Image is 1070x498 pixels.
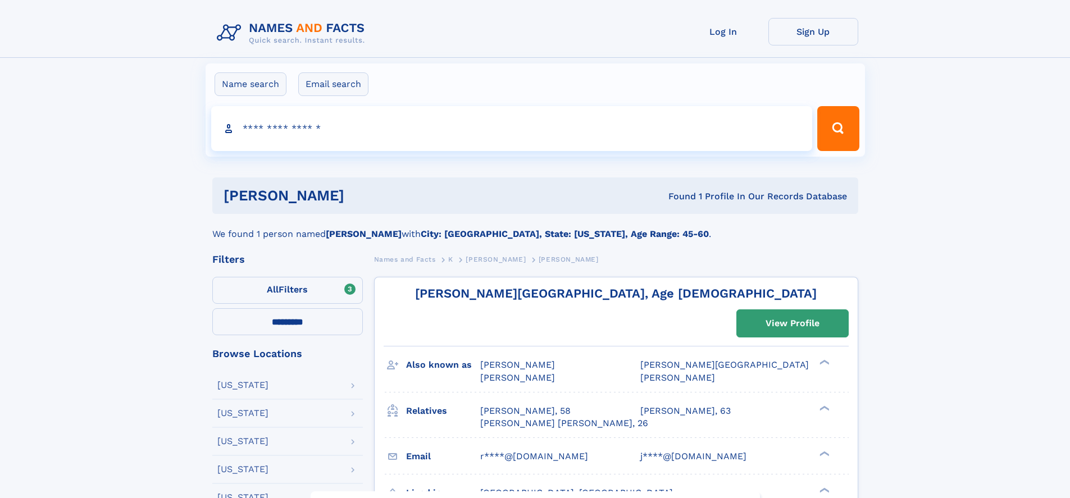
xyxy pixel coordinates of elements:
[212,349,363,359] div: Browse Locations
[298,72,368,96] label: Email search
[766,310,819,336] div: View Profile
[212,214,858,241] div: We found 1 person named with .
[679,18,768,45] a: Log In
[212,254,363,264] div: Filters
[217,437,268,446] div: [US_STATE]
[737,310,848,337] a: View Profile
[817,359,830,366] div: ❯
[374,252,436,266] a: Names and Facts
[326,229,402,239] b: [PERSON_NAME]
[448,252,453,266] a: K
[480,417,648,430] a: [PERSON_NAME] [PERSON_NAME], 26
[817,450,830,457] div: ❯
[466,252,526,266] a: [PERSON_NAME]
[640,359,809,370] span: [PERSON_NAME][GEOGRAPHIC_DATA]
[215,72,286,96] label: Name search
[406,447,480,466] h3: Email
[480,372,555,383] span: [PERSON_NAME]
[640,405,731,417] a: [PERSON_NAME], 63
[480,405,571,417] a: [PERSON_NAME], 58
[217,409,268,418] div: [US_STATE]
[421,229,709,239] b: City: [GEOGRAPHIC_DATA], State: [US_STATE], Age Range: 45-60
[217,465,268,474] div: [US_STATE]
[817,404,830,412] div: ❯
[817,486,830,494] div: ❯
[211,106,813,151] input: search input
[466,255,526,263] span: [PERSON_NAME]
[406,355,480,374] h3: Also known as
[480,359,555,370] span: [PERSON_NAME]
[539,255,599,263] span: [PERSON_NAME]
[448,255,453,263] span: K
[480,487,673,498] span: [GEOGRAPHIC_DATA], [GEOGRAPHIC_DATA]
[406,401,480,421] h3: Relatives
[267,284,279,295] span: All
[212,18,374,48] img: Logo Names and Facts
[415,286,817,300] a: [PERSON_NAME][GEOGRAPHIC_DATA], Age [DEMOGRAPHIC_DATA]
[768,18,858,45] a: Sign Up
[217,381,268,390] div: [US_STATE]
[212,277,363,304] label: Filters
[640,372,715,383] span: [PERSON_NAME]
[506,190,847,203] div: Found 1 Profile In Our Records Database
[224,189,507,203] h1: [PERSON_NAME]
[817,106,859,151] button: Search Button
